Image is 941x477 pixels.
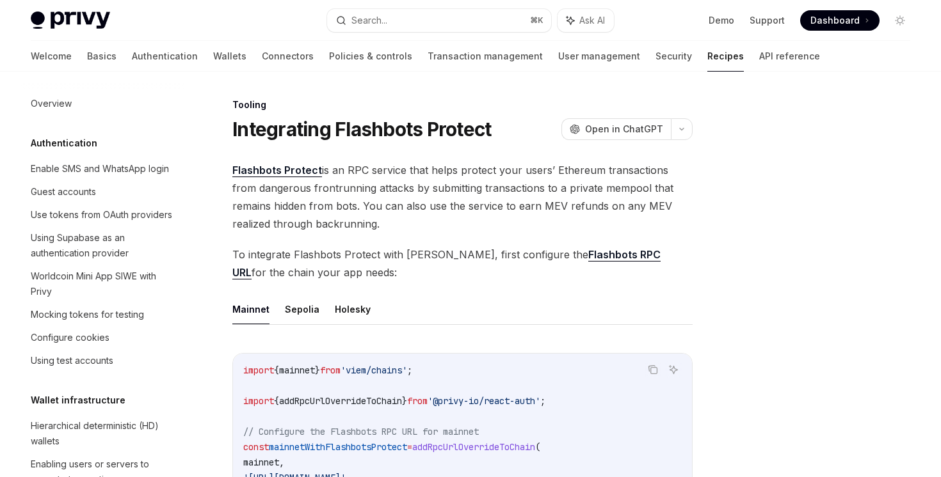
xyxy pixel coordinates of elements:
button: Search...⌘K [327,9,551,32]
a: Recipes [707,41,744,72]
div: Guest accounts [31,184,96,199]
span: mainnet [243,457,279,468]
div: Worldcoin Mini App SIWE with Privy [31,269,177,299]
a: Dashboard [800,10,880,31]
span: from [407,395,428,407]
span: // Configure the Flashbots RPC URL for mainnet [243,426,479,437]
div: Configure cookies [31,330,109,345]
span: } [402,395,407,407]
h5: Authentication [31,136,97,151]
div: Using test accounts [31,353,113,368]
span: Dashboard [810,14,860,27]
h5: Wallet infrastructure [31,393,125,408]
a: Guest accounts [20,180,184,203]
a: Use tokens from OAuth providers [20,203,184,226]
div: Using Supabase as an authentication provider [31,230,177,261]
span: ( [535,441,540,453]
span: mainnetWithFlashbotsProtect [269,441,407,453]
span: mainnet [279,364,315,376]
a: Wallets [213,41,246,72]
div: Mocking tokens for testing [31,307,144,322]
a: Welcome [31,41,72,72]
a: Basics [87,41,117,72]
a: Using test accounts [20,349,184,372]
span: { [274,364,279,376]
span: ⌘ K [530,15,543,26]
span: const [243,441,269,453]
span: } [315,364,320,376]
a: Hierarchical deterministic (HD) wallets [20,414,184,453]
a: Worldcoin Mini App SIWE with Privy [20,265,184,303]
div: Hierarchical deterministic (HD) wallets [31,418,177,449]
a: Transaction management [428,41,543,72]
a: User management [558,41,640,72]
div: Overview [31,96,72,111]
span: Ask AI [579,14,605,27]
a: Configure cookies [20,326,184,349]
button: Copy the contents from the code block [645,361,661,378]
div: Enable SMS and WhatsApp login [31,161,169,176]
a: Flashbots Protect [232,164,322,177]
span: '@privy-io/react-auth' [428,395,540,407]
h1: Integrating Flashbots Protect [232,118,491,141]
span: ; [540,395,545,407]
span: addRpcUrlOverrideToChain [412,441,535,453]
span: from [320,364,341,376]
a: Demo [709,14,734,27]
a: Security [655,41,692,72]
a: Authentication [132,41,198,72]
a: Policies & controls [329,41,412,72]
button: Holesky [335,294,371,324]
span: is an RPC service that helps protect your users’ Ethereum transactions from dangerous frontrunnin... [232,161,693,233]
a: API reference [759,41,820,72]
button: Open in ChatGPT [561,118,671,140]
span: addRpcUrlOverrideToChain [279,395,402,407]
span: = [407,441,412,453]
a: Mocking tokens for testing [20,303,184,326]
a: Connectors [262,41,314,72]
span: { [274,395,279,407]
span: ; [407,364,412,376]
div: Tooling [232,98,693,111]
button: Sepolia [285,294,319,324]
button: Mainnet [232,294,269,324]
a: Overview [20,92,184,115]
a: Using Supabase as an authentication provider [20,226,184,265]
a: Support [750,14,785,27]
span: 'viem/chains' [341,364,407,376]
span: import [243,395,274,407]
img: light logo [31,12,110,29]
div: Use tokens from OAuth providers [31,207,172,223]
button: Ask AI [665,361,682,378]
a: Enable SMS and WhatsApp login [20,157,184,180]
span: Open in ChatGPT [585,123,663,136]
button: Toggle dark mode [890,10,910,31]
span: import [243,364,274,376]
div: Search... [351,13,387,28]
span: , [279,457,284,468]
span: To integrate Flashbots Protect with [PERSON_NAME], first configure the for the chain your app needs: [232,246,693,281]
button: Ask AI [558,9,614,32]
